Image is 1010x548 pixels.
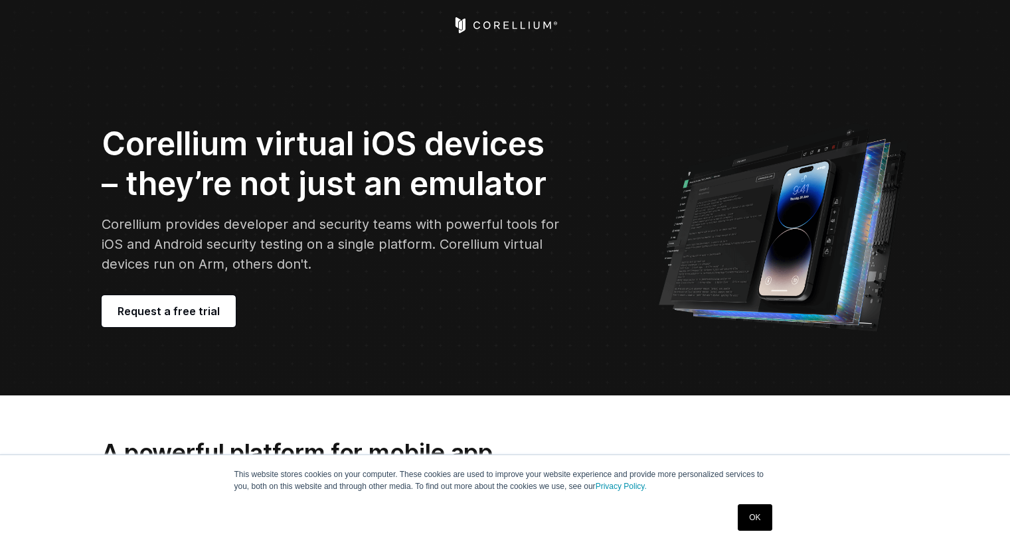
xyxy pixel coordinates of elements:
a: Corellium Home [452,17,558,33]
p: This website stores cookies on your computer. These cookies are used to improve your website expe... [234,468,776,492]
h2: A powerful platform for mobile app security testing [102,438,554,497]
p: Corellium provides developer and security teams with powerful tools for iOS and Android security ... [102,214,565,274]
a: OK [738,504,772,531]
a: Request a free trial [102,295,236,327]
span: Request a free trial [118,303,220,319]
h2: Corellium virtual iOS devices – they’re not just an emulator [102,124,565,204]
a: Privacy Policy. [596,482,647,491]
img: Corellium UI [657,119,909,332]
